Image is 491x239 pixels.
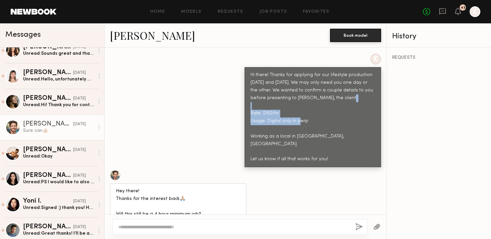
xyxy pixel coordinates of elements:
[181,10,201,14] a: Models
[303,10,329,14] a: Favorites
[392,33,486,40] div: History
[23,121,73,128] div: [PERSON_NAME]
[5,31,41,39] span: Messages
[392,55,486,60] div: REQUESTS
[218,10,243,14] a: Requests
[23,179,94,185] div: Unread: PS I would like to also confirm I’m good wearing a small top
[470,6,480,17] a: K
[23,128,94,134] div: Sure can👍🏼
[251,71,375,163] div: Hi there! Thanks for applying for our lifestyle production [DATE] and [DATE]. We may only need yo...
[73,173,86,179] div: [DATE]
[23,230,94,237] div: Unread: Great thanks! I’ll be around those days right now. I am a medium and yes 32 fits me well....
[260,10,287,14] a: Job Posts
[73,198,86,205] div: [DATE]
[73,44,86,50] div: [DATE]
[110,28,195,42] a: [PERSON_NAME]
[330,32,381,38] a: Book model
[73,224,86,230] div: [DATE]
[73,70,86,76] div: [DATE]
[330,29,381,42] button: Book model
[150,10,165,14] a: Home
[23,198,73,205] div: Yoni I.
[23,172,73,179] div: [PERSON_NAME]
[23,69,73,76] div: [PERSON_NAME]
[23,205,94,211] div: Unread: Signed :) thank you! Hope we can work on the persil shoot as well 🙌🏼
[23,224,73,230] div: [PERSON_NAME]
[23,147,73,153] div: [PERSON_NAME]
[73,95,86,102] div: [DATE]
[23,102,94,108] div: Unread: Hi! Thank you for contacting me. I do fit in those measurements. I’m not a [GEOGRAPHIC_DA...
[461,6,465,10] div: 43
[23,50,94,57] div: Unread: Sounds great and that works for me
[23,95,73,102] div: [PERSON_NAME]
[23,153,94,160] div: Unread: Okay
[23,76,94,82] div: Unread: Hello, unfortunately my waist is 25”. Thank you for thinking of me, and I hope your shoot...
[73,147,86,153] div: [DATE]
[73,121,86,128] div: [DATE]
